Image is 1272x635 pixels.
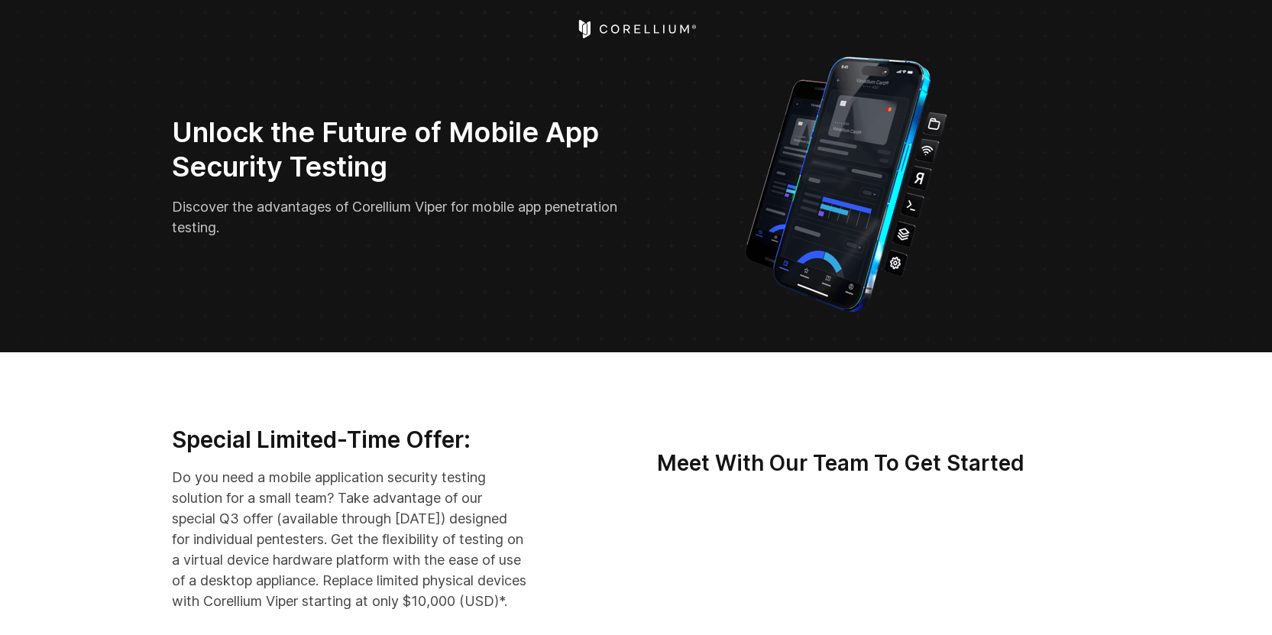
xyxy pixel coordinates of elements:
span: Discover the advantages of Corellium Viper for mobile app penetration testing. [172,199,617,235]
strong: Meet With Our Team To Get Started [657,450,1024,476]
h3: Special Limited-Time Offer: [172,426,527,455]
img: Corellium_VIPER_Hero_1_1x [731,49,961,316]
a: Corellium Home [575,20,697,38]
h2: Unlock the Future of Mobile App Security Testing [172,115,626,184]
